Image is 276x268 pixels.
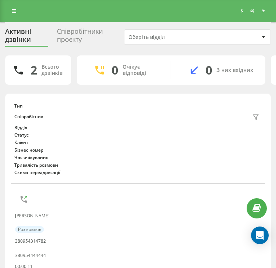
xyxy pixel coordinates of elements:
[14,170,262,175] div: Схема переадресації
[14,125,262,130] div: Відділ
[14,148,262,153] div: Бізнес номер
[15,253,46,258] div: 380954444444
[41,64,62,76] div: Всього дзвінків
[14,133,262,138] div: Статус
[14,114,43,119] div: Співробітник
[14,163,262,168] div: Тривалість розмови
[14,104,262,109] div: Тип
[5,28,48,47] div: Активні дзвінки
[128,34,216,40] div: Оберіть відділ
[112,63,118,77] div: 0
[30,63,37,77] div: 2
[251,227,269,244] div: Open Intercom Messenger
[14,155,262,160] div: Час очікування
[15,239,46,244] div: 380954314782
[15,226,44,233] div: Розмовляє
[206,63,212,77] div: 0
[14,140,262,145] div: Клієнт
[57,28,115,47] div: Співробітники проєкту
[217,67,253,73] div: З них вхідних
[15,213,51,218] div: [PERSON_NAME]
[123,64,160,76] div: Очікує відповіді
